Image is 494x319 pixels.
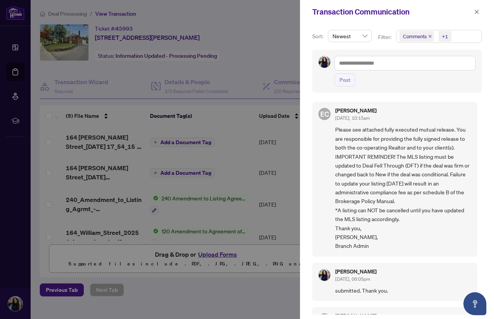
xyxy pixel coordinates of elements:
p: Sort: [312,32,325,41]
div: +1 [442,33,448,40]
img: Profile Icon [319,56,330,68]
span: [DATE], 06:05pm [335,276,370,282]
span: Newest [333,30,367,42]
button: Open asap [463,292,486,315]
h5: [PERSON_NAME] [335,269,377,274]
button: Post [334,73,355,86]
span: [DATE], 10:15am [335,115,370,121]
span: close [474,9,479,15]
p: Filter: [378,33,393,41]
span: EC [320,109,329,119]
span: Comments [399,31,434,42]
h5: [PERSON_NAME] [335,108,377,113]
h5: [PERSON_NAME] [335,313,377,319]
span: close [428,34,432,38]
span: Comments [403,33,427,40]
span: submitted. Thank you. [335,286,471,295]
img: Profile Icon [319,269,330,281]
div: Transaction Communication [312,6,472,18]
span: Please see attached fully executed mutual release. You are responsible for providing the fully si... [335,125,471,250]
